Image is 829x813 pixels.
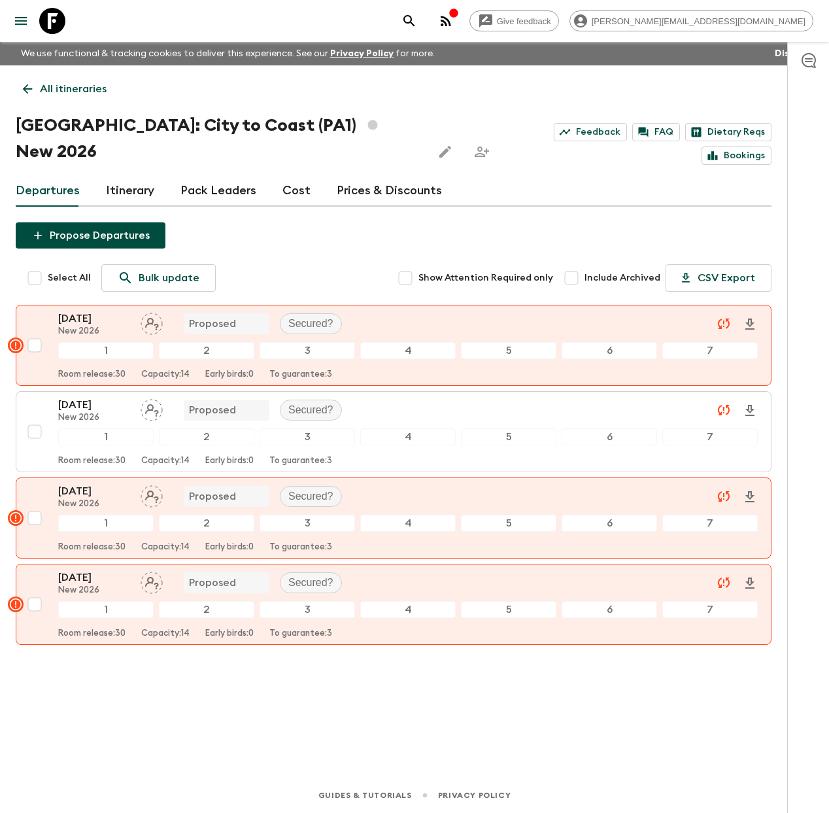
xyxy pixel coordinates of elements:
div: [PERSON_NAME][EMAIL_ADDRESS][DOMAIN_NAME] [569,10,813,31]
button: CSV Export [666,264,771,292]
button: Edit this itinerary [432,139,458,165]
button: Dismiss [771,44,813,63]
a: Bulk update [101,264,216,292]
div: 2 [159,601,254,618]
span: Give feedback [490,16,558,26]
button: search adventures [396,8,422,34]
p: To guarantee: 3 [269,370,332,380]
a: Itinerary [106,175,154,207]
svg: Unable to sync - Check prices and secured [716,316,732,332]
p: Early birds: 0 [205,456,254,466]
div: 6 [562,342,657,359]
p: Early birds: 0 [205,370,254,380]
div: 3 [260,428,355,445]
div: Secured? [280,572,342,593]
p: We use functional & tracking cookies to deliver this experience. See our for more. [16,42,440,65]
p: New 2026 [58,413,130,423]
a: Guides & Tutorials [318,788,412,803]
p: New 2026 [58,326,130,337]
p: Capacity: 14 [141,629,190,639]
div: 6 [562,428,657,445]
a: Feedback [554,123,627,141]
p: Early birds: 0 [205,629,254,639]
button: [DATE]New 2026Assign pack leaderProposedSecured?1234567Room release:30Capacity:14Early birds:0To ... [16,305,771,386]
div: 1 [58,601,154,618]
p: Room release: 30 [58,542,126,553]
div: 7 [662,342,758,359]
p: Proposed [189,402,236,418]
p: Proposed [189,575,236,591]
button: [DATE]New 2026Assign pack leaderProposedSecured?1234567Room release:30Capacity:14Early birds:0To ... [16,391,771,472]
p: Secured? [288,316,333,332]
a: Prices & Discounts [337,175,442,207]
p: [DATE] [58,483,130,499]
a: Departures [16,175,80,207]
div: 5 [461,342,556,359]
p: [DATE] [58,570,130,585]
div: 7 [662,601,758,618]
div: Secured? [280,313,342,334]
p: Capacity: 14 [141,456,190,466]
div: 4 [360,342,456,359]
p: Secured? [288,575,333,591]
h1: [GEOGRAPHIC_DATA]: City to Coast (PA1) New 2026 [16,112,422,165]
p: Secured? [288,489,333,504]
p: Room release: 30 [58,629,126,639]
p: Bulk update [139,270,199,286]
span: [PERSON_NAME][EMAIL_ADDRESS][DOMAIN_NAME] [584,16,813,26]
svg: Download Onboarding [742,489,758,505]
span: Assign pack leader [141,403,163,413]
div: 2 [159,428,254,445]
p: Capacity: 14 [141,542,190,553]
button: Propose Departures [16,222,165,249]
div: 4 [360,428,456,445]
a: Privacy Policy [438,788,511,803]
p: Room release: 30 [58,370,126,380]
div: 2 [159,342,254,359]
svg: Unable to sync - Check prices and secured [716,489,732,504]
a: Dietary Reqs [685,123,771,141]
svg: Download Onboarding [742,576,758,591]
div: 7 [662,428,758,445]
span: Assign pack leader [141,489,163,500]
span: Assign pack leader [141,317,163,327]
div: 3 [260,515,355,532]
div: 2 [159,515,254,532]
div: 3 [260,601,355,618]
div: Secured? [280,400,342,421]
a: FAQ [632,123,680,141]
p: To guarantee: 3 [269,629,332,639]
div: 1 [58,342,154,359]
p: New 2026 [58,585,130,596]
svg: Download Onboarding [742,403,758,419]
p: Capacity: 14 [141,370,190,380]
a: Bookings [702,147,771,165]
div: 3 [260,342,355,359]
p: Secured? [288,402,333,418]
div: 5 [461,601,556,618]
svg: Unable to sync - Check prices and secured [716,402,732,418]
p: To guarantee: 3 [269,542,332,553]
a: Give feedback [469,10,559,31]
button: menu [8,8,34,34]
p: Proposed [189,489,236,504]
p: [DATE] [58,397,130,413]
a: Pack Leaders [180,175,256,207]
span: Select All [48,271,91,285]
div: Secured? [280,486,342,507]
button: [DATE]New 2026Assign pack leaderProposedSecured?1234567Room release:30Capacity:14Early birds:0To ... [16,477,771,559]
p: Proposed [189,316,236,332]
a: All itineraries [16,76,114,102]
a: Privacy Policy [330,49,394,58]
div: 1 [58,515,154,532]
div: 4 [360,601,456,618]
a: Cost [282,175,311,207]
div: 7 [662,515,758,532]
button: [DATE]New 2026Assign pack leaderProposedSecured?1234567Room release:30Capacity:14Early birds:0To ... [16,564,771,645]
span: Share this itinerary [469,139,495,165]
span: Show Attention Required only [418,271,553,285]
div: 4 [360,515,456,532]
div: 6 [562,601,657,618]
span: Assign pack leader [141,576,163,586]
p: Early birds: 0 [205,542,254,553]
